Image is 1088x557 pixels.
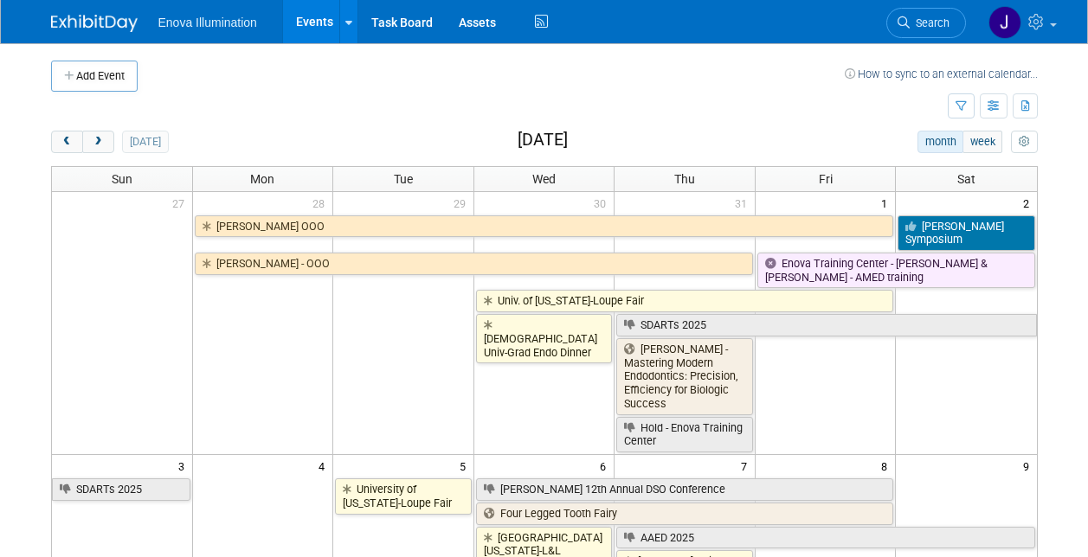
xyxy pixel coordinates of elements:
span: 8 [879,455,895,477]
span: Fri [819,172,833,186]
a: [PERSON_NAME] - Mastering Modern Endodontics: Precision, Efficiency for Biologic Success [616,338,753,415]
span: 27 [171,192,192,214]
button: myCustomButton [1011,131,1037,153]
span: Thu [674,172,695,186]
span: Sat [957,172,975,186]
img: JeffD Dyll [988,6,1021,39]
span: 3 [177,455,192,477]
span: 28 [311,192,332,214]
a: Univ. of [US_STATE]-Loupe Fair [476,290,894,312]
a: [PERSON_NAME] Symposium [898,215,1034,251]
button: next [82,131,114,153]
a: University of [US_STATE]-Loupe Fair [335,478,472,514]
i: Personalize Calendar [1019,137,1030,148]
a: [PERSON_NAME] OOO [195,215,894,238]
button: [DATE] [122,131,168,153]
a: SDARTs 2025 [616,314,1036,336]
a: How to sync to an external calendar... [845,67,1038,80]
button: Add Event [51,61,138,92]
span: 30 [592,192,614,214]
span: Mon [250,172,274,186]
span: Enova Illumination [158,16,257,29]
span: 2 [1021,192,1037,214]
span: 6 [598,455,614,477]
span: 1 [879,192,895,214]
span: 29 [452,192,473,214]
span: 7 [739,455,755,477]
button: month [917,131,963,153]
a: [PERSON_NAME] - OOO [195,253,753,275]
h2: [DATE] [518,131,568,150]
span: Search [910,16,950,29]
a: Enova Training Center - [PERSON_NAME] & [PERSON_NAME] - AMED training [757,253,1035,288]
span: Tue [394,172,413,186]
a: [DEMOGRAPHIC_DATA] Univ-Grad Endo Dinner [476,314,613,363]
span: 5 [458,455,473,477]
button: prev [51,131,83,153]
a: Four Legged Tooth Fairy [476,503,894,525]
span: 9 [1021,455,1037,477]
span: Wed [532,172,556,186]
a: Hold - Enova Training Center [616,417,753,452]
a: AAED 2025 [616,527,1034,549]
span: Sun [112,172,132,186]
img: ExhibitDay [51,15,138,32]
button: week [962,131,1002,153]
span: 31 [733,192,755,214]
a: SDARTs 2025 [52,478,190,501]
a: Search [886,8,966,38]
a: [PERSON_NAME] 12th Annual DSO Conference [476,478,894,501]
span: 4 [317,455,332,477]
